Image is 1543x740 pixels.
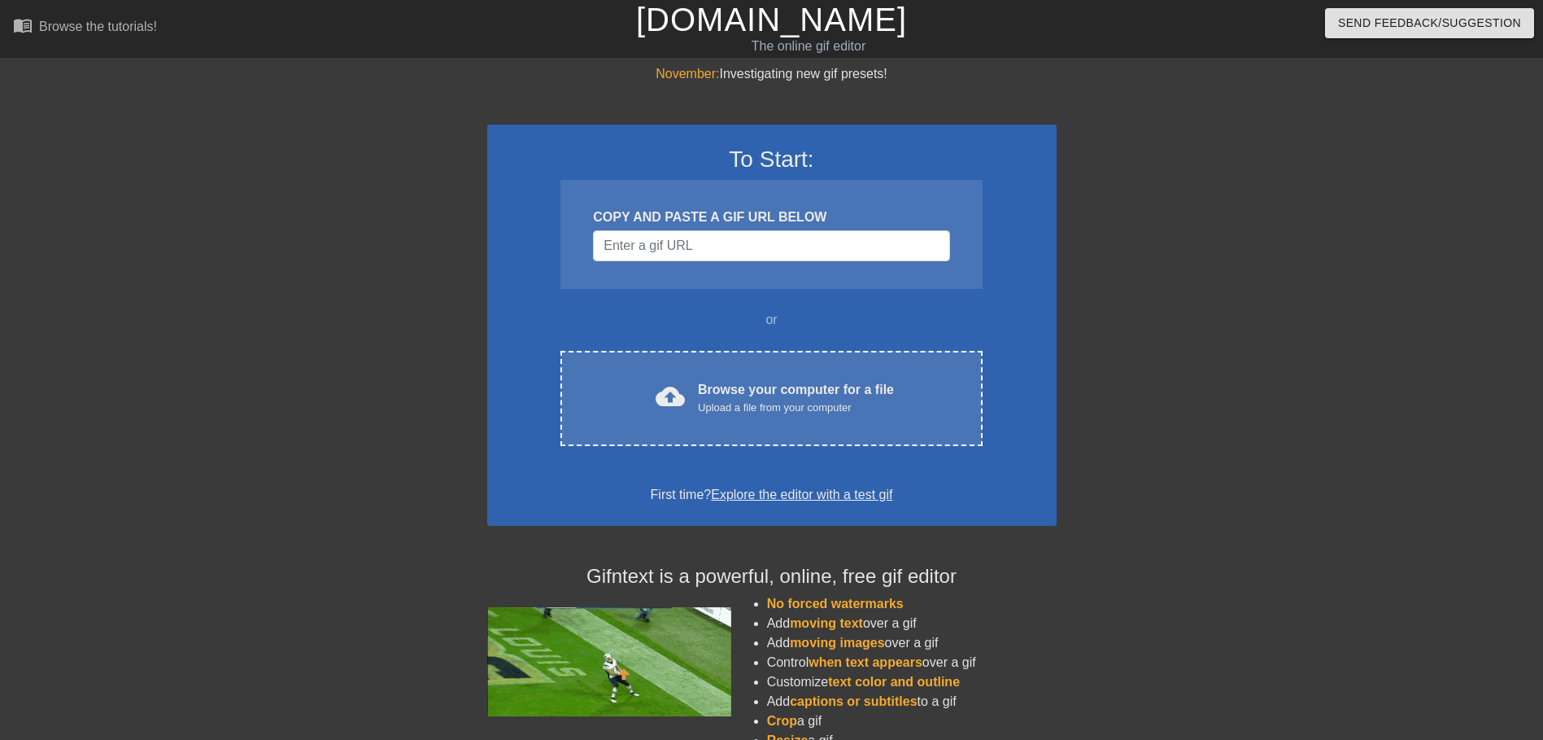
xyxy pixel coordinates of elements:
a: Browse the tutorials! [13,15,157,41]
span: captions or subtitles [790,694,917,708]
span: moving images [790,636,884,650]
div: The online gif editor [522,37,1094,56]
li: Add over a gif [767,614,1057,633]
span: when text appears [809,655,922,669]
span: Send Feedback/Suggestion [1338,13,1521,33]
button: Send Feedback/Suggestion [1325,8,1534,38]
div: COPY AND PASTE A GIF URL BELOW [593,208,949,227]
div: or [530,310,1014,330]
span: text color and outline [828,675,960,689]
li: Customize [767,672,1057,692]
div: First time? [508,485,1035,505]
a: [DOMAIN_NAME] [636,2,907,37]
li: a gif [767,712,1057,731]
li: Add over a gif [767,633,1057,653]
span: cloud_upload [656,382,685,411]
li: Add to a gif [767,692,1057,712]
span: menu_book [13,15,33,35]
div: Browse the tutorials! [39,20,157,33]
span: moving text [790,616,863,630]
li: Control over a gif [767,653,1057,672]
div: Investigating new gif presets! [487,64,1057,84]
div: Browse your computer for a file [698,380,894,416]
span: No forced watermarks [767,597,904,611]
span: Crop [767,714,797,728]
span: November: [656,67,719,81]
img: football_small.gif [487,607,731,716]
h3: To Start: [508,146,1035,173]
h4: Gifntext is a powerful, online, free gif editor [487,565,1057,589]
div: Upload a file from your computer [698,400,894,416]
input: Username [593,230,949,261]
a: Explore the editor with a test gif [711,488,892,501]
